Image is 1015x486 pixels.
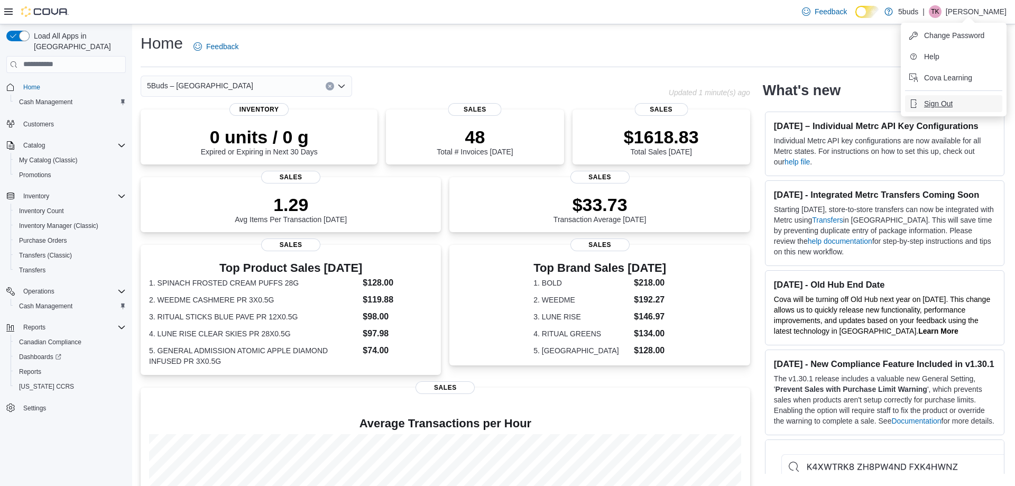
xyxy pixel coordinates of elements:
[15,351,126,363] span: Dashboards
[363,327,432,340] dd: $97.98
[11,204,130,218] button: Inventory Count
[946,5,1007,18] p: [PERSON_NAME]
[898,5,918,18] p: 5buds
[533,262,666,274] h3: Top Brand Sales [DATE]
[19,353,61,361] span: Dashboards
[19,285,126,298] span: Operations
[2,116,130,131] button: Customers
[922,5,925,18] p: |
[19,222,98,230] span: Inventory Manager (Classic)
[785,158,810,166] a: help file
[30,31,126,52] span: Load All Apps in [GEOGRAPHIC_DATA]
[931,5,939,18] span: TK
[15,219,103,232] a: Inventory Manager (Classic)
[15,264,126,277] span: Transfers
[570,239,630,251] span: Sales
[924,98,953,109] span: Sign Out
[147,79,253,92] span: 5Buds – [GEOGRAPHIC_DATA]
[15,336,86,349] a: Canadian Compliance
[11,248,130,263] button: Transfers (Classic)
[15,219,126,232] span: Inventory Manager (Classic)
[929,5,942,18] div: Toni Kytwayhat
[363,310,432,323] dd: $98.00
[235,194,347,224] div: Avg Items Per Transaction [DATE]
[19,401,126,415] span: Settings
[19,81,44,94] a: Home
[924,51,939,62] span: Help
[23,323,45,332] span: Reports
[2,189,130,204] button: Inventory
[261,171,320,184] span: Sales
[634,344,666,357] dd: $128.00
[19,118,58,131] a: Customers
[624,126,699,156] div: Total Sales [DATE]
[19,266,45,274] span: Transfers
[19,139,126,152] span: Catalog
[149,311,358,322] dt: 3. RITUAL STICKS BLUE PAVE PR 12X0.5G
[634,294,666,306] dd: $192.27
[23,141,45,150] span: Catalog
[19,321,126,334] span: Reports
[15,96,126,108] span: Cash Management
[19,368,41,376] span: Reports
[11,299,130,314] button: Cash Management
[19,321,50,334] button: Reports
[669,88,750,97] p: Updated 1 minute(s) ago
[11,233,130,248] button: Purchase Orders
[815,6,847,17] span: Feedback
[437,126,513,156] div: Total # Invoices [DATE]
[19,236,67,245] span: Purchase Orders
[6,75,126,443] nav: Complex example
[15,380,126,393] span: Washington CCRS
[533,278,630,288] dt: 1. BOLD
[15,300,77,313] a: Cash Management
[808,237,872,245] a: help documentation
[533,311,630,322] dt: 3. LUNE RISE
[774,359,995,369] h3: [DATE] - New Compliance Feature Included in v1.30.1
[2,400,130,416] button: Settings
[634,327,666,340] dd: $134.00
[19,338,81,346] span: Canadian Compliance
[19,402,50,415] a: Settings
[149,262,432,274] h3: Top Product Sales [DATE]
[189,36,243,57] a: Feedback
[15,169,126,181] span: Promotions
[19,251,72,260] span: Transfers (Classic)
[11,350,130,364] a: Dashboards
[19,98,72,106] span: Cash Management
[15,380,78,393] a: [US_STATE] CCRS
[23,120,54,129] span: Customers
[533,295,630,305] dt: 2. WEEDME
[774,121,995,131] h3: [DATE] – Individual Metrc API Key Configurations
[149,417,742,430] h4: Average Transactions per Hour
[11,153,130,168] button: My Catalog (Classic)
[918,327,958,335] a: Learn More
[11,95,130,109] button: Cash Management
[149,278,358,288] dt: 1. SPINACH FROSTED CREAM PUFFS 28G
[15,205,68,217] a: Inventory Count
[11,218,130,233] button: Inventory Manager (Classic)
[553,194,647,215] p: $33.73
[15,365,45,378] a: Reports
[11,335,130,350] button: Canadian Compliance
[812,216,843,224] a: Transfers
[201,126,318,156] div: Expired or Expiring in Next 30 Days
[416,381,475,394] span: Sales
[2,138,130,153] button: Catalog
[11,364,130,379] button: Reports
[924,72,972,83] span: Cova Learning
[19,302,72,310] span: Cash Management
[363,294,432,306] dd: $119.88
[774,204,995,257] p: Starting [DATE], store-to-store transfers can now be integrated with Metrc using in [GEOGRAPHIC_D...
[776,385,927,393] strong: Prevent Sales with Purchase Limit Warning
[19,382,74,391] span: [US_STATE] CCRS
[774,295,990,335] span: Cova will be turning off Old Hub next year on [DATE]. This change allows us to quickly release ne...
[448,103,502,116] span: Sales
[763,82,841,99] h2: What's new
[261,239,320,251] span: Sales
[23,192,49,200] span: Inventory
[905,27,1002,44] button: Change Password
[363,344,432,357] dd: $74.00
